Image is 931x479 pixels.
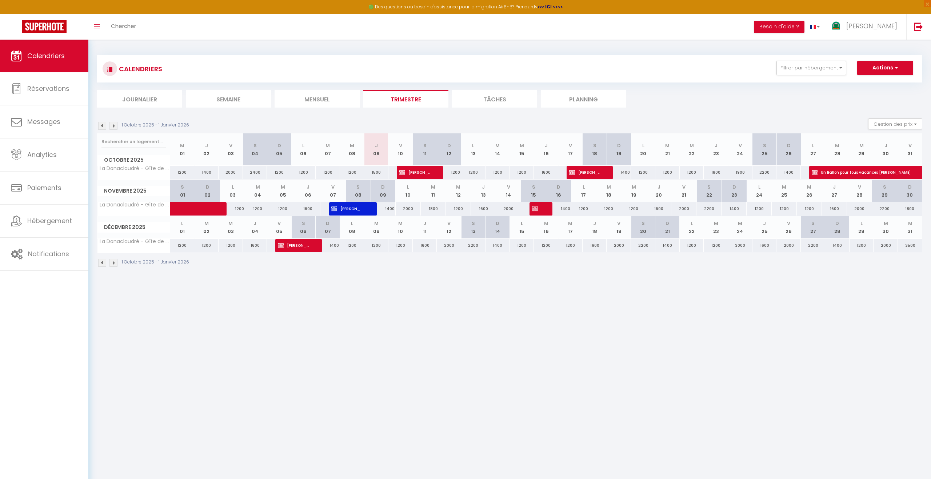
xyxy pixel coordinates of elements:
[316,239,340,252] div: 1400
[486,216,510,238] th: 14
[680,216,704,238] th: 22
[897,180,922,202] th: 30
[364,133,388,166] th: 09
[421,180,446,202] th: 11
[868,118,922,129] button: Gestion des prix
[423,142,427,149] abbr: S
[111,22,136,30] span: Chercher
[776,216,801,238] th: 26
[471,180,496,202] th: 13
[541,90,626,108] li: Planning
[345,180,371,202] th: 08
[423,220,426,227] abbr: J
[243,239,267,252] div: 1600
[407,184,409,190] abbr: L
[666,220,669,227] abbr: D
[364,216,388,238] th: 09
[571,180,596,202] th: 17
[447,142,451,149] abbr: D
[446,180,471,202] th: 12
[220,180,245,202] th: 03
[801,216,825,238] th: 27
[696,202,722,216] div: 2200
[776,61,846,75] button: Filtrer par hébergement
[243,216,267,238] th: 04
[825,14,906,40] a: ... [PERSON_NAME]
[835,220,839,227] abbr: D
[632,184,636,190] abbr: M
[752,239,777,252] div: 1600
[99,239,171,244] span: La Donaclaudré - Gîte de groupe en pleine nature, idéal pour tous vos séjours !
[872,202,897,216] div: 2200
[413,216,437,238] th: 11
[486,166,510,179] div: 1200
[655,239,680,252] div: 1400
[461,133,486,166] th: 13
[607,216,631,238] th: 19
[858,184,861,190] abbr: V
[787,142,791,149] abbr: D
[270,180,295,202] th: 05
[350,142,354,149] abbr: M
[27,117,60,126] span: Messages
[874,239,898,252] div: 2000
[671,180,696,202] th: 21
[117,61,162,77] h3: CALENDRIERS
[320,180,345,202] th: 07
[728,239,752,252] div: 3000
[680,133,704,166] th: 22
[738,220,742,227] abbr: M
[715,142,718,149] abbr: J
[850,239,874,252] div: 1200
[558,133,583,166] th: 17
[186,90,271,108] li: Semaine
[631,216,655,238] th: 20
[534,216,558,238] th: 16
[898,133,922,166] th: 31
[219,216,243,238] th: 03
[546,202,571,216] div: 1400
[583,239,607,252] div: 1600
[371,202,396,216] div: 1400
[364,239,388,252] div: 1200
[763,220,766,227] abbr: J
[388,133,413,166] th: 10
[510,239,534,252] div: 1200
[825,216,850,238] th: 28
[326,220,329,227] abbr: D
[722,180,747,202] th: 23
[831,21,842,32] img: ...
[704,133,728,166] th: 23
[396,180,421,202] th: 10
[872,180,897,202] th: 29
[277,220,281,227] abbr: V
[569,142,572,149] abbr: V
[655,166,680,179] div: 1200
[496,202,521,216] div: 2000
[245,202,270,216] div: 1200
[302,220,305,227] abbr: S
[331,202,364,216] span: [PERSON_NAME]
[631,133,655,166] th: 20
[860,220,863,227] abbr: L
[381,184,385,190] abbr: D
[295,202,320,216] div: 1600
[557,184,560,190] abbr: D
[908,142,912,149] abbr: V
[510,216,534,238] th: 15
[399,165,432,179] span: [PERSON_NAME]
[437,239,461,252] div: 2000
[270,202,295,216] div: 1200
[170,166,195,179] div: 1200
[680,239,704,252] div: 1200
[97,222,170,233] span: Décembre 2025
[825,239,850,252] div: 1400
[680,166,704,179] div: 1200
[655,216,680,238] th: 21
[850,216,874,238] th: 29
[704,239,728,252] div: 1200
[538,4,563,10] strong: >>> ICI <<<<
[232,184,234,190] abbr: L
[772,202,797,216] div: 1200
[691,220,693,227] abbr: L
